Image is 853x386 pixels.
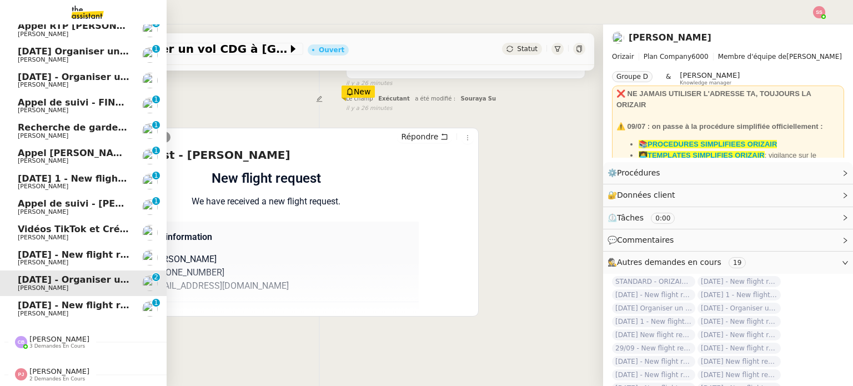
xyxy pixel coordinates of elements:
[18,46,250,57] span: [DATE] Organiser un vol pour [PERSON_NAME]
[18,224,272,234] span: Vidéos TikTok et Créatives META - septembre 2025
[154,197,158,207] p: 1
[698,289,781,300] span: [DATE] 1 - New flight request - [PERSON_NAME]
[608,235,679,244] span: 💬
[142,250,158,265] img: users%2FC9SBsJ0duuaSgpQFj5LgoEX8n0o2%2Favatar%2Fec9d51b8-9413-4189-adfb-7be4d8c96a3c
[142,149,158,164] img: users%2FW4OQjB9BRtYK2an7yusO0WsYLsD3%2Favatar%2F28027066-518b-424c-8476-65f2e549ac29
[18,300,247,310] span: [DATE] - New flight request - [PERSON_NAME]
[603,252,853,273] div: 🕵️Autres demandes en cours 19
[152,172,160,179] nz-badge-sup: 1
[18,107,68,114] span: [PERSON_NAME]
[154,299,158,309] p: 1
[666,71,671,86] span: &
[629,32,711,43] a: [PERSON_NAME]
[691,53,709,61] span: 6000
[612,32,624,44] img: users%2FC9SBsJ0duuaSgpQFj5LgoEX8n0o2%2Favatar%2Fec9d51b8-9413-4189-adfb-7be4d8c96a3c
[152,299,160,307] nz-badge-sup: 1
[18,198,211,209] span: Appel de suivi - [PERSON_NAME] - TDX
[698,329,781,340] span: [DATE] - New flight request - [PERSON_NAME]
[29,367,89,375] span: [PERSON_NAME]
[142,225,158,240] img: users%2FCk7ZD5ubFNWivK6gJdIkoi2SB5d2%2Favatar%2F3f84dbb7-4157-4842-a987-fca65a8b7a9a
[29,335,89,343] span: [PERSON_NAME]
[18,31,68,38] span: [PERSON_NAME]
[18,259,68,266] span: [PERSON_NAME]
[152,121,160,129] nz-badge-sup: 1
[603,207,853,229] div: ⏲️Tâches 0:00
[617,191,675,199] span: Données client
[644,53,691,61] span: Plan Company
[608,189,680,202] span: 🔐
[617,168,660,177] span: Procédures
[612,53,634,61] span: Orizair
[152,96,160,103] nz-badge-sup: 1
[142,275,158,291] img: users%2FC9SBsJ0duuaSgpQFj5LgoEX8n0o2%2Favatar%2Fec9d51b8-9413-4189-adfb-7be4d8c96a3c
[18,310,68,317] span: [PERSON_NAME]
[152,45,160,53] nz-badge-sup: 1
[680,71,740,79] span: [PERSON_NAME]
[142,22,158,37] img: users%2FW4OQjB9BRtYK2an7yusO0WsYLsD3%2Favatar%2F28027066-518b-424c-8476-65f2e549ac29
[142,301,158,317] img: users%2FC9SBsJ0duuaSgpQFj5LgoEX8n0o2%2Favatar%2Fec9d51b8-9413-4189-adfb-7be4d8c96a3c
[342,86,375,98] div: New
[18,274,285,285] span: [DATE] - Organiser un vol CDG à [GEOGRAPHIC_DATA]
[58,147,474,163] h4: New flight request - [PERSON_NAME]
[397,131,452,143] button: Répondre
[319,47,344,53] div: Ouvert
[698,316,781,327] span: [DATE] - New flight request - [PERSON_NAME]
[18,234,68,241] span: [PERSON_NAME]
[680,71,740,86] app-user-label: Knowledge manager
[18,173,257,184] span: [DATE] 1 - New flight request - [PERSON_NAME]
[517,45,538,53] span: Statut
[353,60,386,70] span: Ouvert
[698,303,781,314] span: [DATE] - Organiser un vol pour [PERSON_NAME]
[154,121,158,131] p: 1
[142,47,158,63] img: users%2FC9SBsJ0duuaSgpQFj5LgoEX8n0o2%2Favatar%2Fec9d51b8-9413-4189-adfb-7be4d8c96a3c
[18,284,68,292] span: [PERSON_NAME]
[612,289,695,300] span: [DATE] - New flight request - [PERSON_NAME]
[603,184,853,206] div: 🔐Données client
[718,53,787,61] span: Membre d'équipe de
[154,273,158,283] p: 2
[617,258,721,267] span: Autres demandes en cours
[15,336,27,348] img: svg
[18,21,258,31] span: Appel RTP [PERSON_NAME][GEOGRAPHIC_DATA]
[698,343,781,354] span: [DATE] - New flight request - [PERSON_NAME]
[612,369,695,380] span: [DATE] - New flight request - [PERSON_NAME]
[616,122,822,131] strong: ⚠️ 09/07 : on passe à la procédure simplifiée officiellement :
[612,303,695,314] span: [DATE] Organiser un vol pour [PERSON_NAME]
[122,266,410,279] p: Phone: [PHONE_NUMBER]
[122,311,410,324] p: Trip 1
[612,343,695,354] span: 29/09 - New flight request - [PERSON_NAME]
[113,195,419,208] p: We have received a new flight request.
[152,147,160,154] nz-badge-sup: 1
[651,213,675,224] nz-tag: 0:00
[813,6,825,18] img: svg
[122,253,410,266] p: Name: [PERSON_NAME]
[639,140,777,148] a: 📚PROCEDURES SIMPLIFIEES ORIZAIR
[18,208,68,215] span: [PERSON_NAME]
[152,273,160,281] nz-badge-sup: 2
[612,71,653,82] nz-tag: Groupe D
[415,96,455,102] span: a été modifié :
[608,167,665,179] span: ⚙️
[612,329,695,340] span: [DATE] New flight request - [PERSON_NAME]
[122,279,410,293] p: Email: [EMAIL_ADDRESS][DOMAIN_NAME]
[639,151,765,159] a: 👩‍💻TEMPLATES SIMPLIFIES ORIZAIR
[698,356,781,367] span: [DATE] New flight request - [PERSON_NAME]
[18,81,68,88] span: [PERSON_NAME]
[612,51,844,62] span: [PERSON_NAME]
[461,96,496,102] span: Souraya Su
[142,199,158,215] img: users%2FW4OQjB9BRtYK2an7yusO0WsYLsD3%2Favatar%2F28027066-518b-424c-8476-65f2e549ac29
[346,104,393,113] span: il y a 26 minutes
[18,183,68,190] span: [PERSON_NAME]
[378,96,410,102] span: Exécutant
[603,229,853,251] div: 💬Commentaires
[18,157,68,164] span: [PERSON_NAME]
[142,123,158,139] img: users%2FLK22qrMMfbft3m7ot3tU7x4dNw03%2Favatar%2Fdef871fd-89c7-41f9-84a6-65c814c6ac6f
[18,122,317,133] span: Recherche de garde meuble autour de [GEOGRAPHIC_DATA]
[346,79,393,88] span: il y a 26 minutes
[616,89,811,109] strong: ❌ NE JAMAIS UTILISER L'ADRESSE TA, TOUJOURS LA ORIZAIR
[154,45,158,55] p: 1
[122,230,410,244] p: Requester information
[639,150,840,183] li: : vigilance sur le dashboard utiliser uniquement les templates avec ✈️Orizair pour éviter les con...
[142,98,158,113] img: users%2FW4OQjB9BRtYK2an7yusO0WsYLsD3%2Favatar%2F28027066-518b-424c-8476-65f2e549ac29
